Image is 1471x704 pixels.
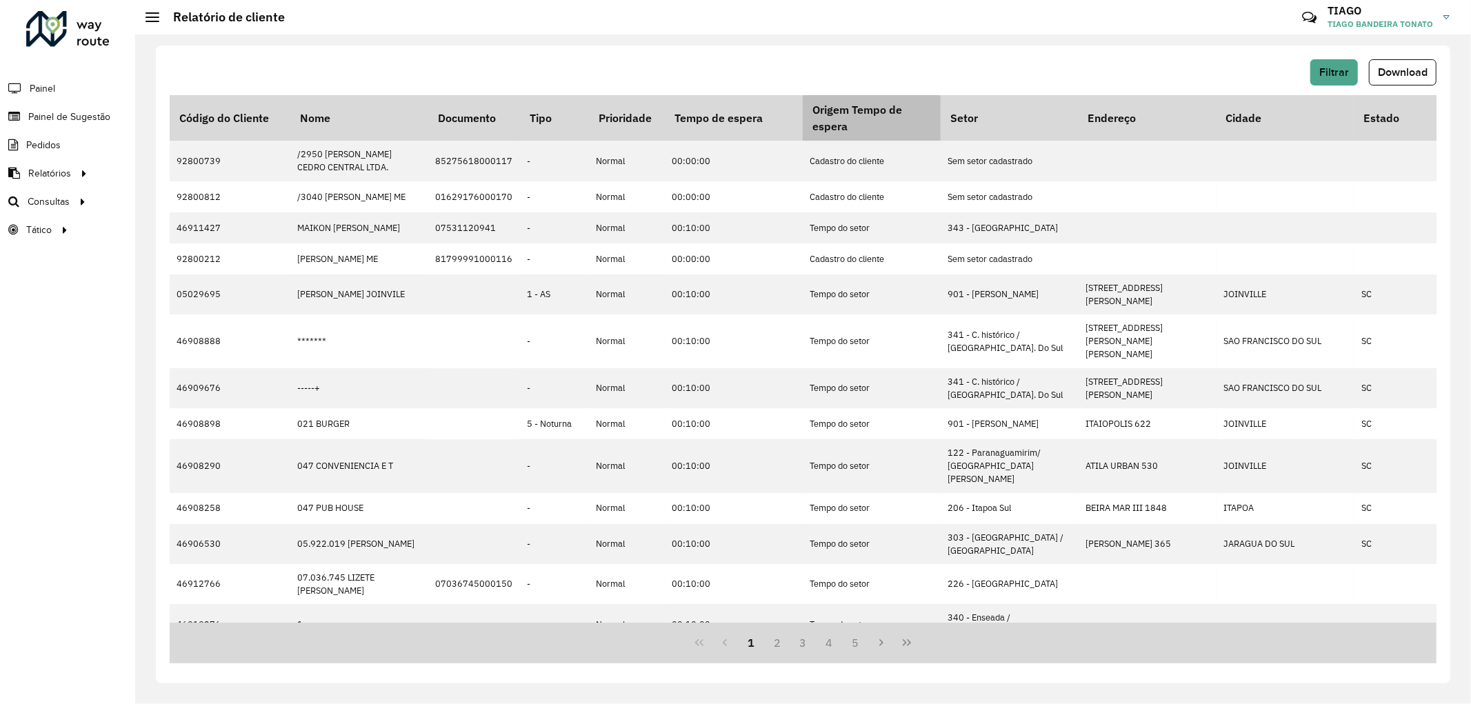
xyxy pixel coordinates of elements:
[520,181,589,212] td: -
[170,493,290,524] td: 46908258
[665,274,803,314] td: 00:10:00
[520,95,589,141] th: Tipo
[290,604,428,644] td: 1
[1079,408,1217,439] td: ITAIOPOLIS 622
[665,493,803,524] td: 00:10:00
[28,166,71,181] span: Relatórios
[1217,408,1354,439] td: JOINVILLE
[1328,18,1433,30] span: TIAGO BANDEIRA TONATO
[1217,274,1354,314] td: JOINVILLE
[1217,524,1354,564] td: JARAGUA DO SUL
[589,368,665,408] td: Normal
[803,212,941,243] td: Tempo do setor
[803,274,941,314] td: Tempo do setor
[941,408,1079,439] td: 901 - [PERSON_NAME]
[290,181,428,212] td: /3040 [PERSON_NAME] ME
[520,408,589,439] td: 5 - Noturna
[941,243,1079,274] td: Sem setor cadastrado
[170,212,290,243] td: 46911427
[170,604,290,644] td: 46919276
[803,493,941,524] td: Tempo do setor
[170,141,290,181] td: 92800739
[665,408,803,439] td: 00:10:00
[1294,3,1324,32] a: Contato Rápido
[520,243,589,274] td: -
[803,314,941,368] td: Tempo do setor
[170,408,290,439] td: 46908898
[665,181,803,212] td: 00:00:00
[941,493,1079,524] td: 206 - Itapoa Sul
[290,274,428,314] td: [PERSON_NAME] JOINVILE
[665,524,803,564] td: 00:10:00
[589,408,665,439] td: Normal
[803,604,941,644] td: Tempo do setor
[170,243,290,274] td: 92800212
[428,95,520,141] th: Documento
[520,604,589,644] td: -
[520,439,589,493] td: -
[868,630,894,656] button: Next Page
[1319,66,1349,78] span: Filtrar
[290,243,428,274] td: [PERSON_NAME] ME
[28,194,70,209] span: Consultas
[1079,368,1217,408] td: [STREET_ADDRESS][PERSON_NAME]
[665,212,803,243] td: 00:10:00
[1310,59,1358,86] button: Filtrar
[665,439,803,493] td: 00:10:00
[589,181,665,212] td: Normal
[290,524,428,564] td: 05.922.019 [PERSON_NAME]
[842,630,868,656] button: 5
[665,368,803,408] td: 00:10:00
[520,212,589,243] td: -
[290,368,428,408] td: -----+
[26,223,52,237] span: Tático
[803,524,941,564] td: Tempo do setor
[1079,524,1217,564] td: [PERSON_NAME] 365
[170,564,290,604] td: 46912766
[170,274,290,314] td: 05029695
[1328,4,1433,17] h3: TIAGO
[941,524,1079,564] td: 303 - [GEOGRAPHIC_DATA] / [GEOGRAPHIC_DATA]
[290,212,428,243] td: MAIKON [PERSON_NAME]
[803,181,941,212] td: Cadastro do cliente
[738,630,764,656] button: 1
[290,439,428,493] td: 047 CONVENIENCIA E T
[170,368,290,408] td: 46909676
[290,564,428,604] td: 07.036.745 LIZETE [PERSON_NAME]
[816,630,842,656] button: 4
[520,564,589,604] td: -
[665,604,803,644] td: 00:10:00
[941,274,1079,314] td: 901 - [PERSON_NAME]
[1079,95,1217,141] th: Endereço
[941,564,1079,604] td: 226 - [GEOGRAPHIC_DATA]
[941,212,1079,243] td: 343 - [GEOGRAPHIC_DATA]
[941,604,1079,644] td: 340 - Enseada / [GEOGRAPHIC_DATA]
[941,368,1079,408] td: 341 - C. histórico / [GEOGRAPHIC_DATA]. Do Sul
[159,10,285,25] h2: Relatório de cliente
[520,368,589,408] td: -
[665,95,803,141] th: Tempo de espera
[520,141,589,181] td: -
[589,274,665,314] td: Normal
[941,439,1079,493] td: 122 - Paranaguamirim/ [GEOGRAPHIC_DATA][PERSON_NAME]
[589,524,665,564] td: Normal
[803,243,941,274] td: Cadastro do cliente
[170,439,290,493] td: 46908290
[428,181,520,212] td: 01629176000170
[428,564,520,604] td: 07036745000150
[1217,439,1354,493] td: JOINVILLE
[170,181,290,212] td: 92800812
[1079,439,1217,493] td: ATILA URBAN 530
[26,138,61,152] span: Pedidos
[803,439,941,493] td: Tempo do setor
[589,564,665,604] td: Normal
[665,141,803,181] td: 00:00:00
[665,314,803,368] td: 00:10:00
[1079,493,1217,524] td: BEIRA MAR III 1848
[665,564,803,604] td: 00:10:00
[1217,493,1354,524] td: ITAPOA
[790,630,817,656] button: 3
[589,95,665,141] th: Prioridade
[28,110,110,124] span: Painel de Sugestão
[589,243,665,274] td: Normal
